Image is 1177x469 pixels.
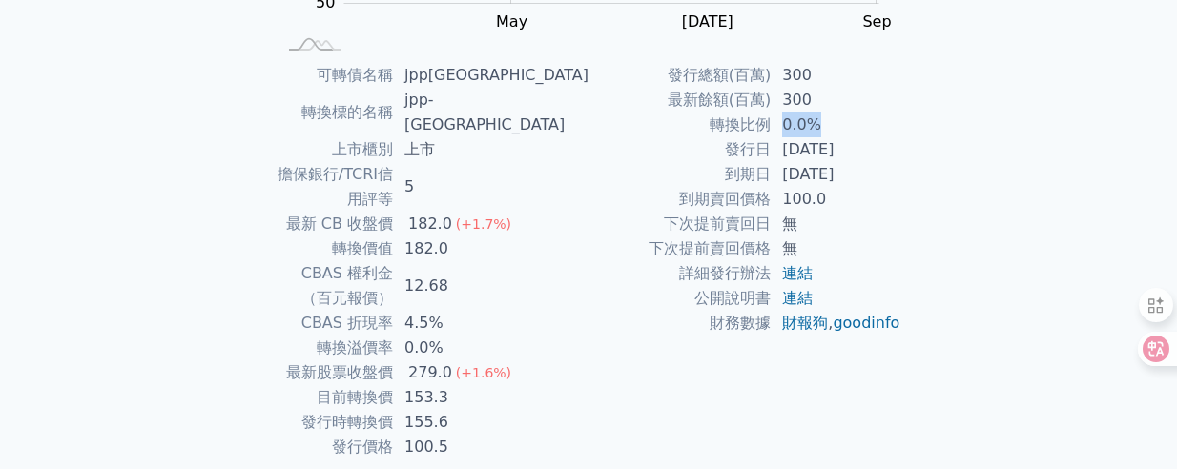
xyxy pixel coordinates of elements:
td: 轉換價值 [276,236,393,261]
td: CBAS 權利金（百元報價） [276,261,393,311]
td: 發行價格 [276,435,393,459]
td: 詳細發行辦法 [588,261,771,286]
a: goodinfo [833,314,899,332]
td: 下次提前賣回價格 [588,236,771,261]
td: 12.68 [393,261,588,311]
td: , [771,311,901,336]
td: 153.3 [393,385,588,410]
a: 連結 [782,289,813,307]
tspan: Sep [862,12,891,31]
td: 300 [771,88,901,112]
td: 下次提前賣回日 [588,212,771,236]
a: 財報狗 [782,314,828,332]
td: 最新餘額(百萬) [588,88,771,112]
td: 100.5 [393,435,588,459]
td: 300 [771,63,901,88]
td: jpp-[GEOGRAPHIC_DATA] [393,88,588,137]
td: CBAS 折現率 [276,311,393,336]
td: 最新 CB 收盤價 [276,212,393,236]
td: 5 [393,162,588,212]
td: 上市櫃別 [276,137,393,162]
td: 無 [771,212,901,236]
td: 0.0% [771,112,901,137]
td: 轉換溢價率 [276,336,393,360]
td: 到期賣回價格 [588,187,771,212]
td: 100.0 [771,187,901,212]
td: 無 [771,236,901,261]
td: 最新股票收盤價 [276,360,393,385]
td: 0.0% [393,336,588,360]
td: 目前轉換價 [276,385,393,410]
div: 182.0 [404,212,456,236]
td: 公開說明書 [588,286,771,311]
td: 到期日 [588,162,771,187]
td: 轉換比例 [588,112,771,137]
tspan: [DATE] [682,12,733,31]
div: 聊天小工具 [1082,377,1177,469]
td: 182.0 [393,236,588,261]
td: 可轉債名稱 [276,63,393,88]
td: 財務數據 [588,311,771,336]
tspan: May [496,12,527,31]
td: 155.6 [393,410,588,435]
td: jpp[GEOGRAPHIC_DATA] [393,63,588,88]
td: 發行總額(百萬) [588,63,771,88]
td: 發行日 [588,137,771,162]
div: 279.0 [404,360,456,385]
td: 擔保銀行/TCRI信用評等 [276,162,393,212]
td: [DATE] [771,162,901,187]
td: 發行時轉換價 [276,410,393,435]
span: (+1.7%) [456,216,511,232]
td: 4.5% [393,311,588,336]
a: 連結 [782,264,813,282]
td: [DATE] [771,137,901,162]
iframe: Chat Widget [1082,377,1177,469]
td: 上市 [393,137,588,162]
span: (+1.6%) [456,365,511,380]
td: 轉換標的名稱 [276,88,393,137]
